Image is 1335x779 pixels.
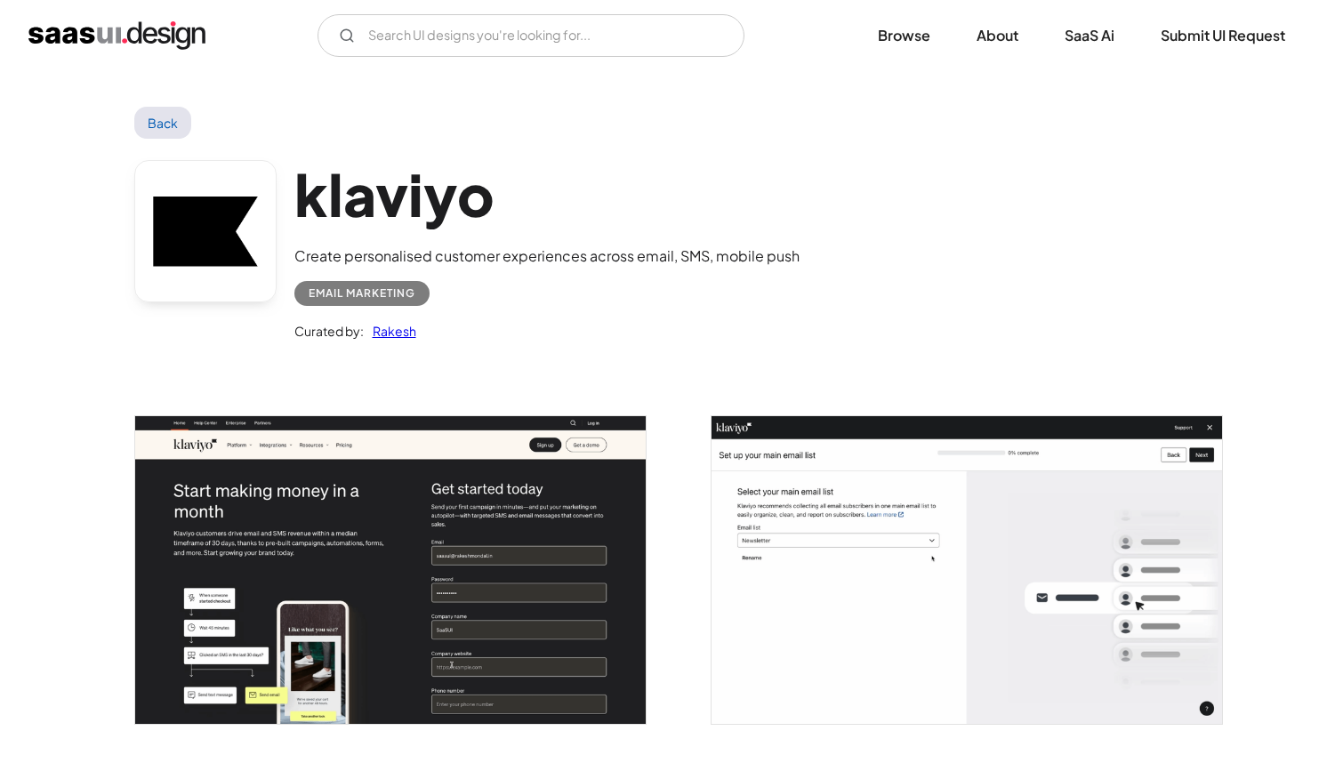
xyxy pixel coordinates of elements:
a: Browse [856,16,952,55]
h1: klaviyo [294,160,800,229]
div: Curated by: [294,320,364,341]
a: home [28,21,205,50]
a: SaaS Ai [1043,16,1136,55]
a: Rakesh [364,320,416,341]
a: open lightbox [135,416,646,723]
form: Email Form [318,14,744,57]
img: 66275ccbea573b37e95655a2_Sign%20up.png [135,416,646,723]
a: About [955,16,1040,55]
input: Search UI designs you're looking for... [318,14,744,57]
a: open lightbox [712,416,1222,723]
a: Submit UI Request [1139,16,1307,55]
div: Create personalised customer experiences across email, SMS, mobile push [294,245,800,267]
a: Back [134,107,192,139]
img: 66275ccce9204c5d441b94df_setup%20email%20List%20.png [712,416,1222,723]
div: Email Marketing [309,283,415,304]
